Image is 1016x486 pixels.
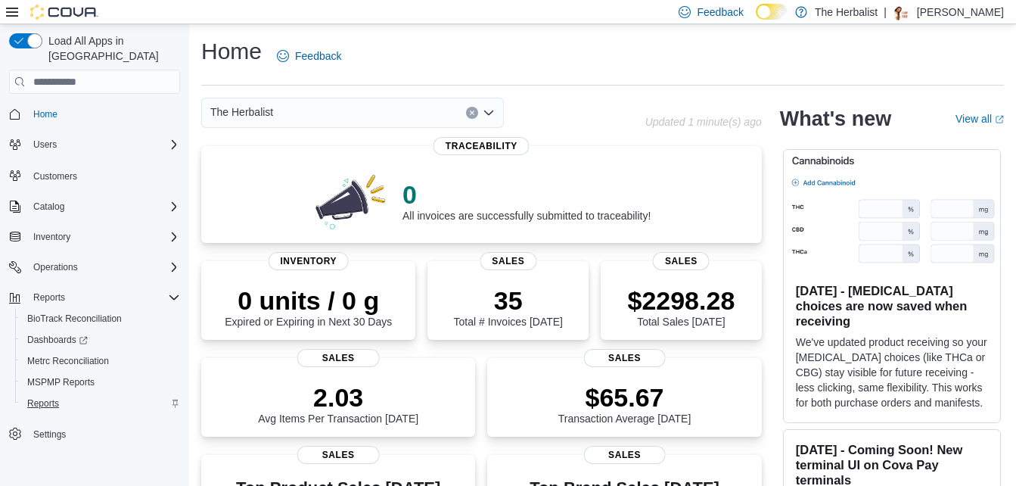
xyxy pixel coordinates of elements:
p: $65.67 [558,382,691,413]
button: Operations [27,258,84,276]
button: Customers [3,164,186,186]
div: All invoices are successfully submitted to traceability! [402,179,651,222]
h2: What's new [780,107,891,131]
span: Metrc Reconciliation [27,355,109,367]
button: Users [27,136,63,154]
p: Updated 1 minute(s) ago [645,116,762,128]
span: BioTrack Reconciliation [21,310,180,328]
button: Inventory [27,228,76,246]
span: Sales [583,446,666,464]
a: Metrc Reconciliation [21,352,115,370]
a: MSPMP Reports [21,373,101,391]
span: Reports [27,397,59,410]
div: Mayra Robinson [893,3,911,21]
button: Settings [3,423,186,445]
span: Sales [653,252,710,270]
span: Operations [33,261,78,273]
button: Reports [27,288,71,307]
span: Traceability [433,137,530,155]
div: Total # Invoices [DATE] [454,285,563,328]
span: Sales [297,446,380,464]
p: 0 units / 0 g [225,285,392,316]
p: 35 [454,285,563,316]
a: Settings [27,425,72,444]
button: Open list of options [483,107,495,119]
a: Customers [27,167,83,185]
span: Home [33,108,57,120]
span: Settings [27,425,180,444]
button: MSPMP Reports [15,372,186,393]
span: Feedback [295,48,341,64]
a: BioTrack Reconciliation [21,310,128,328]
span: Catalog [33,201,64,213]
span: BioTrack Reconciliation [27,313,122,325]
span: Inventory [33,231,70,243]
span: MSPMP Reports [27,376,95,388]
span: Settings [33,428,66,441]
span: Operations [27,258,180,276]
button: Home [3,103,186,125]
span: Catalog [27,198,180,216]
a: Dashboards [15,329,186,350]
div: Expired or Expiring in Next 30 Days [225,285,392,328]
button: Operations [3,257,186,278]
p: $2298.28 [627,285,735,316]
nav: Complex example [9,97,180,484]
div: Total Sales [DATE] [627,285,735,328]
span: Sales [297,349,380,367]
span: Load All Apps in [GEOGRAPHIC_DATA] [42,33,180,64]
button: Catalog [27,198,70,216]
span: Home [27,104,180,123]
span: Reports [21,394,180,413]
button: Users [3,134,186,155]
img: 0 [312,170,390,231]
input: Dark Mode [756,4,788,20]
a: Reports [21,394,65,413]
span: Sales [480,252,536,270]
span: The Herbalist [210,103,273,121]
p: We've updated product receiving so your [MEDICAL_DATA] choices (like THCa or CBG) stay visible fo... [796,335,988,410]
span: Inventory [27,228,180,246]
p: | [884,3,887,21]
h1: Home [201,36,262,67]
span: Feedback [697,5,743,20]
span: Users [33,139,57,151]
button: Metrc Reconciliation [15,350,186,372]
div: Transaction Average [DATE] [558,382,691,425]
span: MSPMP Reports [21,373,180,391]
p: [PERSON_NAME] [917,3,1004,21]
p: 2.03 [258,382,418,413]
span: Metrc Reconciliation [21,352,180,370]
button: Inventory [3,226,186,248]
span: Reports [33,291,65,304]
img: Cova [30,5,98,20]
svg: External link [995,115,1004,124]
a: Home [27,105,64,123]
a: View allExternal link [955,113,1004,125]
span: Dashboards [27,334,88,346]
a: Dashboards [21,331,94,349]
button: Catalog [3,196,186,217]
span: Customers [33,170,77,182]
span: Reports [27,288,180,307]
div: Avg Items Per Transaction [DATE] [258,382,418,425]
button: Reports [3,287,186,308]
span: Sales [583,349,666,367]
a: Feedback [271,41,347,71]
p: The Herbalist [815,3,878,21]
span: Inventory [268,252,349,270]
span: Dashboards [21,331,180,349]
span: Customers [27,166,180,185]
span: Users [27,136,180,154]
button: Reports [15,393,186,414]
button: Clear input [466,107,478,119]
button: BioTrack Reconciliation [15,308,186,329]
h3: [DATE] - [MEDICAL_DATA] choices are now saved when receiving [796,283,988,329]
p: 0 [402,179,651,210]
